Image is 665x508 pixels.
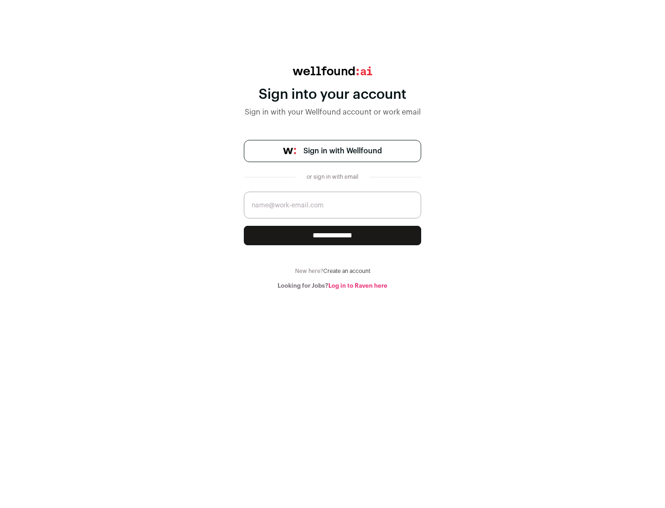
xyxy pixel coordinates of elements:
[244,140,421,162] a: Sign in with Wellfound
[303,173,362,181] div: or sign in with email
[303,145,382,157] span: Sign in with Wellfound
[244,267,421,275] div: New here?
[244,107,421,118] div: Sign in with your Wellfound account or work email
[328,283,387,289] a: Log in to Raven here
[244,192,421,218] input: name@work-email.com
[323,268,370,274] a: Create an account
[293,67,372,75] img: wellfound:ai
[244,282,421,290] div: Looking for Jobs?
[244,86,421,103] div: Sign into your account
[283,148,296,154] img: wellfound-symbol-flush-black-fb3c872781a75f747ccb3a119075da62bfe97bd399995f84a933054e44a575c4.png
